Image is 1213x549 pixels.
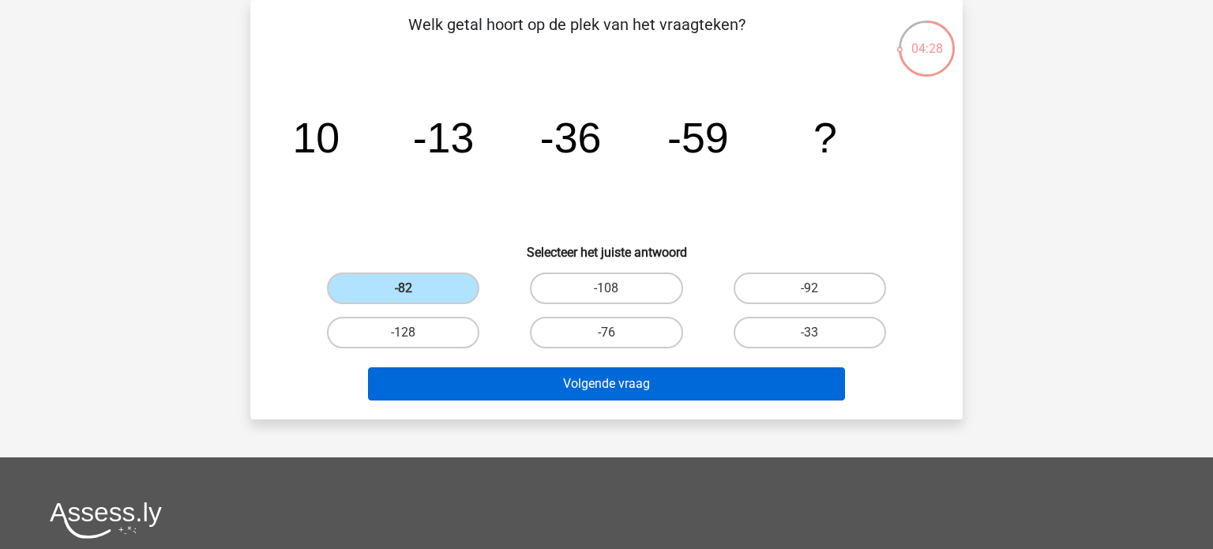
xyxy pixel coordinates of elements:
[530,317,682,348] label: -76
[327,317,479,348] label: -128
[413,114,475,161] tspan: -13
[276,13,878,60] p: Welk getal hoort op de plek van het vraagteken?
[540,114,602,161] tspan: -36
[327,273,479,304] label: -82
[734,273,886,304] label: -92
[734,317,886,348] label: -33
[50,502,162,539] img: Assessly logo
[530,273,682,304] label: -108
[897,19,956,58] div: 04:28
[813,114,837,161] tspan: ?
[667,114,729,161] tspan: -59
[368,367,846,400] button: Volgende vraag
[292,114,340,161] tspan: 10
[276,232,937,260] h6: Selecteer het juiste antwoord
